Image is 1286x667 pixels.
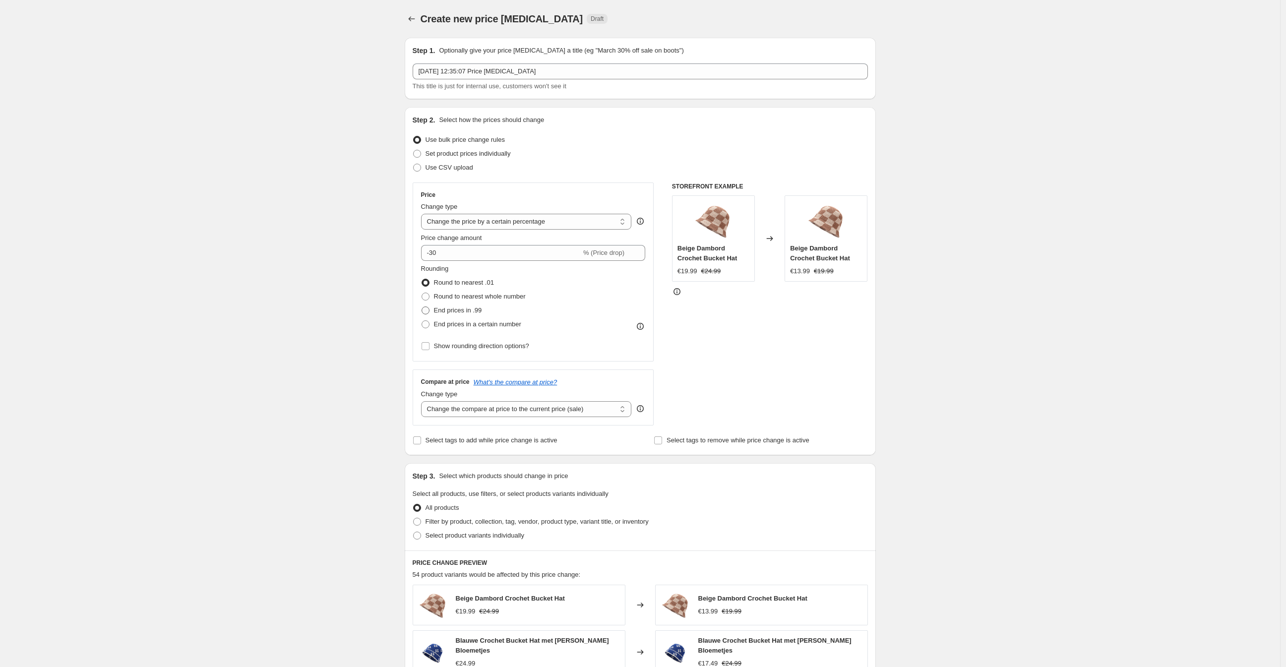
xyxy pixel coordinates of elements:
[635,216,645,226] div: help
[806,201,846,241] img: beige-dambord-crochet-bucket-hat-50472909439307_80x.png
[426,504,459,511] span: All products
[426,532,524,539] span: Select product variants individually
[790,244,850,262] span: Beige Dambord Crochet Bucket Hat
[405,12,419,26] button: Price change jobs
[426,150,511,157] span: Set product prices individually
[698,595,807,602] span: Beige Dambord Crochet Bucket Hat
[693,201,733,241] img: beige-dambord-crochet-bucket-hat-50472909439307_80x.png
[421,13,583,24] span: Create new price [MEDICAL_DATA]
[790,266,810,276] div: €13.99
[413,471,435,481] h2: Step 3.
[661,637,690,667] img: blauwe-crochet-bucket-hat-met-witte-bloemetjes-51179128226123_80x.png
[413,82,566,90] span: This title is just for internal use, customers won't see it
[421,191,435,199] h3: Price
[426,164,473,171] span: Use CSV upload
[434,306,482,314] span: End prices in .99
[698,606,718,616] div: €13.99
[413,115,435,125] h2: Step 2.
[426,436,557,444] span: Select tags to add while price change is active
[635,404,645,414] div: help
[439,115,544,125] p: Select how the prices should change
[413,490,609,497] span: Select all products, use filters, or select products variants individually
[413,559,868,567] h6: PRICE CHANGE PREVIEW
[413,571,581,578] span: 54 product variants would be affected by this price change:
[672,182,868,190] h6: STOREFRONT EXAMPLE
[698,637,852,654] span: Blauwe Crochet Bucket Hat met [PERSON_NAME] Bloemetjes
[701,266,721,276] strike: €24.99
[677,244,737,262] span: Beige Dambord Crochet Bucket Hat
[474,378,557,386] button: What's the compare at price?
[421,265,449,272] span: Rounding
[421,234,482,242] span: Price change amount
[434,320,521,328] span: End prices in a certain number
[418,637,448,667] img: blauwe-crochet-bucket-hat-met-witte-bloemetjes-51179128226123_80x.png
[439,46,683,56] p: Optionally give your price [MEDICAL_DATA] a title (eg "March 30% off sale on boots")
[421,390,458,398] span: Change type
[413,63,868,79] input: 30% off holiday sale
[677,266,697,276] div: €19.99
[456,595,565,602] span: Beige Dambord Crochet Bucket Hat
[421,203,458,210] span: Change type
[814,266,834,276] strike: €19.99
[661,590,690,620] img: beige-dambord-crochet-bucket-hat-50472909439307_80x.png
[434,279,494,286] span: Round to nearest .01
[426,518,649,525] span: Filter by product, collection, tag, vendor, product type, variant title, or inventory
[426,136,505,143] span: Use bulk price change rules
[434,342,529,350] span: Show rounding direction options?
[456,606,476,616] div: €19.99
[667,436,809,444] span: Select tags to remove while price change is active
[413,46,435,56] h2: Step 1.
[439,471,568,481] p: Select which products should change in price
[583,249,624,256] span: % (Price drop)
[421,378,470,386] h3: Compare at price
[421,245,581,261] input: -15
[434,293,526,300] span: Round to nearest whole number
[722,606,741,616] strike: €19.99
[418,590,448,620] img: beige-dambord-crochet-bucket-hat-50472909439307_80x.png
[456,637,609,654] span: Blauwe Crochet Bucket Hat met [PERSON_NAME] Bloemetjes
[591,15,604,23] span: Draft
[479,606,499,616] strike: €24.99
